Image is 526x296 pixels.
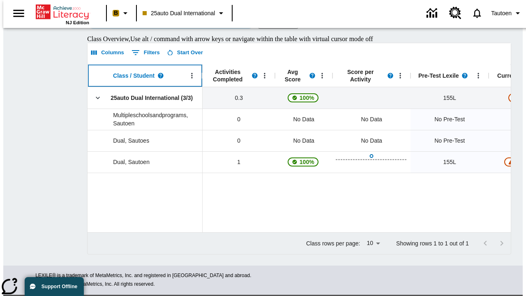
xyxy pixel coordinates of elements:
button: Read more about Class / Student [155,69,167,82]
button: Read more about Activities Completed [249,69,261,82]
a: Notifications [466,2,488,24]
button: Open side menu [7,1,31,25]
div: Class Overview , Use alt / command with arrow keys or navigate within the table with virtual curs... [87,35,511,43]
span: 0.3 [235,94,242,102]
a: Data Center [422,2,444,25]
span: NJ Edition [66,20,89,25]
span: 100% [296,155,318,169]
p: Class rows per page: [306,239,360,247]
button: Click here to collapse the class row [92,92,104,104]
span: Score per Activity [337,68,384,83]
button: Open Menu [394,69,406,82]
span: Activities Completed [207,68,249,83]
span: 25auto Dual International [143,9,215,18]
span: 1 [237,158,240,166]
span: 100% [296,90,318,105]
div: No Data, Multipleschoolsandprograms, Sautoen [357,111,386,127]
div: No Data, Multipleschoolsandprograms, Sautoen [275,109,332,130]
span: Pre-Test Lexile [418,72,459,79]
p: Showing rows 1 to 1 out of 1 [396,239,469,247]
button: Show filters [129,46,162,59]
div: 0, Dual, Sautoes [203,130,275,151]
span: Multipleschoolsandprograms, Sautoen [113,111,198,127]
div: No Data, Dual, Sautoes [357,132,386,149]
button: Select columns [89,46,126,59]
span: Class / Student [113,72,155,79]
div: 0.3, 25auto Dual International (3/3) [203,87,275,109]
span: No Pre-Test, Multipleschoolsandprograms, Sautoen [434,115,465,124]
button: Read more about the Average score [306,69,318,82]
div: Home [36,3,89,25]
button: Start Over [165,46,205,59]
button: Boost Class color is peach. Change class color [109,6,134,21]
div: 1, Dual, Sautoen [203,151,275,173]
p: LEXILE® is a trademark of MetaMetrics, Inc. and registered in [GEOGRAPHIC_DATA] and abroad. [35,272,491,280]
button: Profile/Settings [488,6,526,21]
span: Dual, Sautoen [113,158,150,166]
a: Resource Center, Will open in new tab [444,2,466,24]
span: B [114,8,118,18]
div: 0, Multipleschoolsandprograms, Sautoen [203,109,275,130]
button: Support Offline [25,277,84,296]
div: 10 [364,237,383,249]
button: Open Menu [472,69,484,82]
span: 0 [237,115,240,124]
span: No Data [289,132,318,149]
span: Avg Score [279,68,306,83]
div: , 100%, This student's Average First Try Score 100% is above 75%, Dual, Sautoen [275,151,332,173]
button: Open Activity Tracker, Dual, Sautoen [336,154,407,170]
div: No Data, Dual, Sautoes [275,130,332,151]
span: 25auto Dual International (3/3) [111,94,193,102]
span: Dual, Sautoes [113,136,149,145]
span: Support Offline [42,284,77,289]
button: Read more about Score per Activity [384,69,397,82]
button: Open Menu [258,69,271,82]
button: Class / Student, pinned, Open Menu, [186,69,198,82]
span: No Pre-Test, Dual, Sautoes [434,136,465,145]
span: No Data [289,111,318,128]
svg: Click here to collapse the class row [94,94,102,102]
span: 155 Lexile, 25auto Dual International (3/3) [443,94,456,102]
div: Class / Student, pinned [88,64,203,87]
span: Copyright © 2025 MetaMetrics, Inc. All rights reserved. [35,281,155,287]
button: Open Menu [316,69,328,82]
button: Class: 25auto Dual International, Select your class [139,6,229,21]
span: 0 [237,136,240,145]
span: Tautoen [491,9,512,18]
button: Read more about Pre-Test Lexile [459,69,471,82]
span: 155 Lexile, Dual, Sautoen [443,158,456,166]
div: , 100%, This student's Average First Try Score 100% is above 75%, 25auto Dual International (3/3) [275,87,332,109]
